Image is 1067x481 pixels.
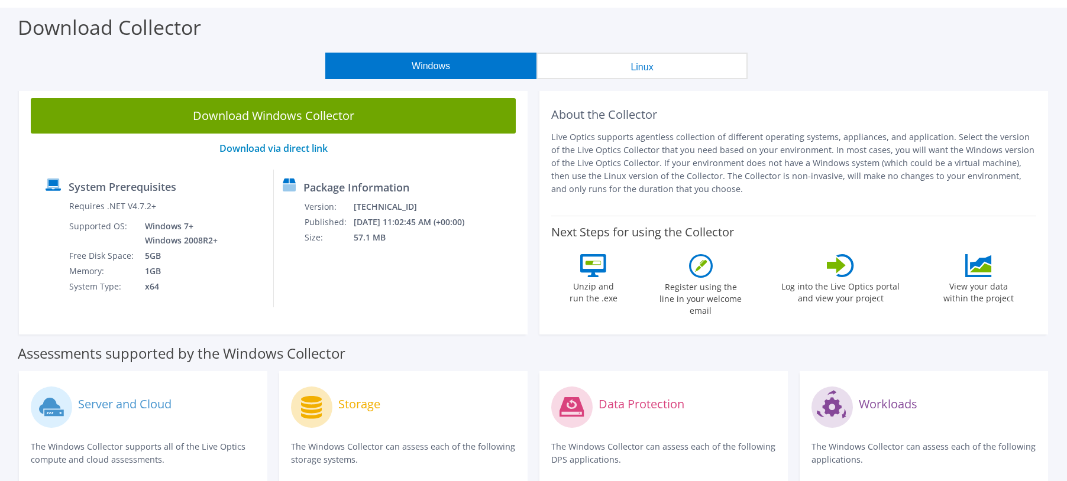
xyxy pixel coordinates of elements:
[291,440,516,466] p: The Windows Collector can assess each of the following storage systems.
[136,219,220,248] td: Windows 7+ Windows 2008R2+
[18,14,201,41] label: Download Collector
[303,181,409,193] label: Package Information
[551,108,1036,122] h2: About the Collector
[69,219,136,248] td: Supported OS:
[304,199,353,214] td: Version:
[338,398,380,410] label: Storage
[304,230,353,245] td: Size:
[304,214,353,230] td: Published:
[69,200,156,212] label: Requires .NET V4.7.2+
[136,264,220,279] td: 1GB
[18,347,345,359] label: Assessments supported by the Windows Collector
[657,278,745,317] label: Register using the line in your welcome email
[69,279,136,294] td: System Type:
[325,53,536,79] button: Windows
[69,181,176,193] label: System Prerequisites
[69,248,136,264] td: Free Disk Space:
[551,440,776,466] p: The Windows Collector can assess each of the following DPS applications.
[353,230,480,245] td: 57.1 MB
[551,131,1036,196] p: Live Optics supports agentless collection of different operating systems, appliances, and applica...
[536,53,748,79] button: Linux
[551,225,734,239] label: Next Steps for using the Collector
[353,214,480,230] td: [DATE] 11:02:45 AM (+00:00)
[219,142,328,155] a: Download via direct link
[566,277,620,304] label: Unzip and run the .exe
[136,248,220,264] td: 5GB
[936,277,1021,304] label: View your data within the project
[353,199,480,214] td: [TECHNICAL_ID]
[136,279,220,294] td: x64
[781,277,900,304] label: Log into the Live Optics portal and view your project
[31,98,516,134] a: Download Windows Collector
[78,398,172,410] label: Server and Cloud
[69,264,136,279] td: Memory:
[31,440,256,466] p: The Windows Collector supports all of the Live Optics compute and cloud assessments.
[811,440,1036,466] p: The Windows Collector can assess each of the following applications.
[859,398,917,410] label: Workloads
[599,398,684,410] label: Data Protection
